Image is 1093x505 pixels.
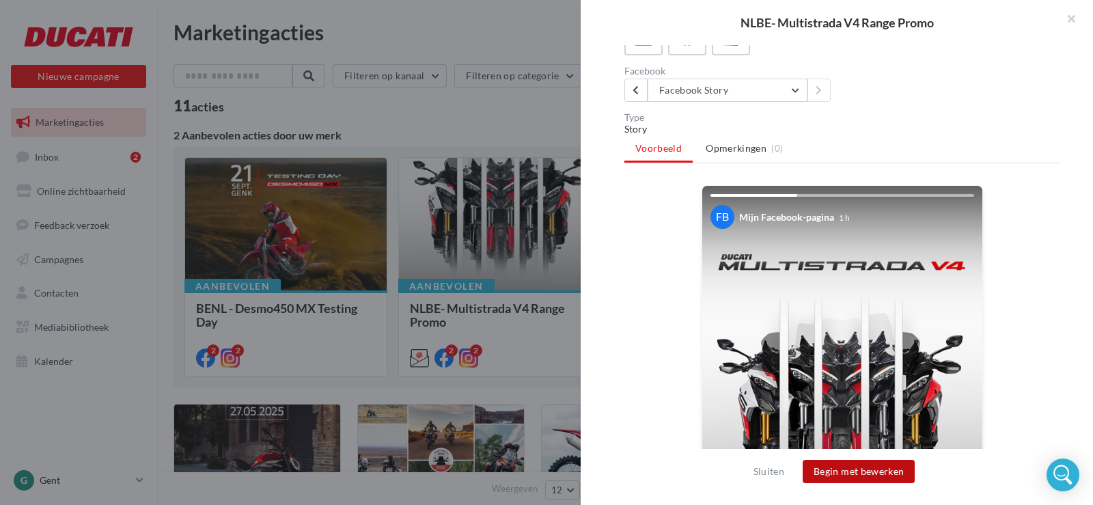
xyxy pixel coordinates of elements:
div: 1 h [839,212,850,223]
div: NLBE- Multistrada V4 Range Promo [603,16,1071,29]
div: Story [624,122,1060,136]
button: Sluiten [748,463,790,480]
span: (0) [771,143,783,154]
button: Begin met bewerken [803,460,915,483]
div: Type [624,113,1060,122]
button: Facebook Story [648,79,807,102]
div: FB [710,205,734,229]
div: Open Intercom Messenger [1047,459,1079,491]
div: Facebook [624,66,837,76]
span: Opmerkingen [706,141,766,155]
div: Mijn Facebook-pagina [739,210,834,224]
